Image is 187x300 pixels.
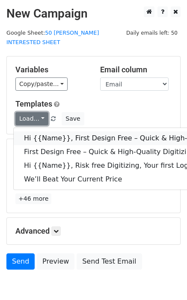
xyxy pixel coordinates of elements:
a: +46 more [15,193,51,204]
h5: Variables [15,65,87,74]
a: Copy/paste... [15,77,68,91]
small: Google Sheet: [6,30,99,46]
h5: Advanced [15,226,172,236]
span: Daily emails left: 50 [123,28,181,38]
h2: New Campaign [6,6,181,21]
a: Preview [37,253,74,270]
a: 50 [PERSON_NAME] INTERESTED SHEET [6,30,99,46]
a: Load... [15,112,48,125]
a: Send Test Email [77,253,142,270]
a: Daily emails left: 50 [123,30,181,36]
a: Send [6,253,35,270]
button: Save [62,112,84,125]
iframe: Chat Widget [144,259,187,300]
h5: Email column [100,65,172,74]
a: Templates [15,99,52,108]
